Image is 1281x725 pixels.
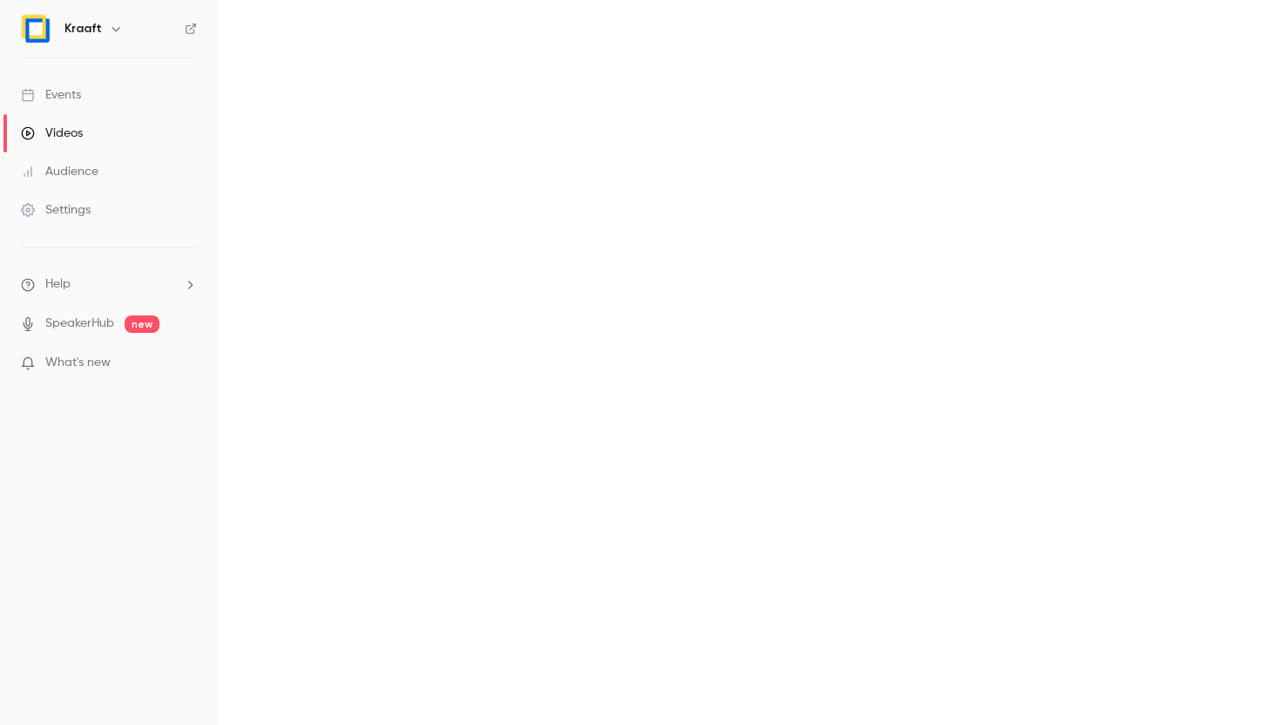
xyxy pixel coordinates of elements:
span: What's new [45,354,111,372]
h6: Kraaft [64,20,102,37]
div: Videos [21,125,83,142]
li: help-dropdown-opener [21,275,197,294]
div: Settings [21,201,91,219]
img: Kraaft [22,15,50,43]
a: SpeakerHub [45,315,114,333]
div: Events [21,86,81,104]
span: new [125,315,159,333]
div: Audience [21,163,98,180]
span: Help [45,275,71,294]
